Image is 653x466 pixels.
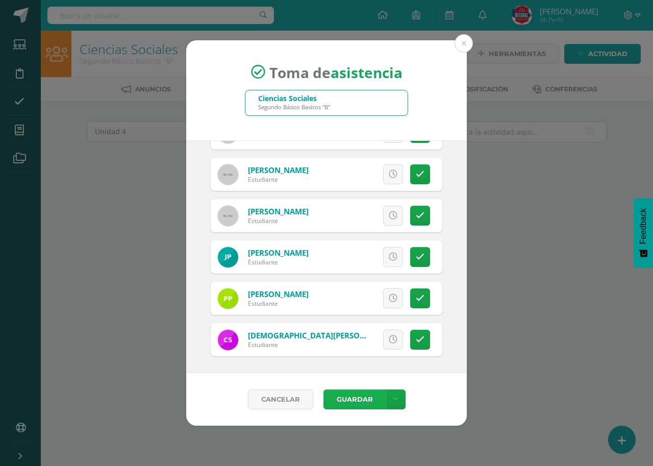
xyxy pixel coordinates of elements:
a: [PERSON_NAME] [248,206,309,216]
span: Feedback [639,208,648,244]
a: [PERSON_NAME] [248,248,309,258]
button: Feedback - Mostrar encuesta [634,198,653,267]
img: 4422f91a22a4420a080d404ac54b0285.png [218,288,238,309]
input: Busca un grado o sección aquí... [245,90,408,115]
img: eae5307713758a5c292fb7f839a3ccf7.png [218,330,238,350]
span: Toma de [269,62,403,82]
div: Estudiante [248,216,309,225]
div: Ciencias Sociales [258,93,330,103]
button: Close (Esc) [455,34,473,53]
strong: asistencia [331,62,403,82]
div: Estudiante [248,175,309,184]
img: 7a7b1a528630c4a39a47cce879ef76fb.png [218,247,238,267]
a: [PERSON_NAME] [248,289,309,299]
div: Estudiante [248,299,309,308]
a: [DEMOGRAPHIC_DATA][PERSON_NAME] [248,330,394,340]
div: Segundo Básico Basicos "B" [258,103,330,111]
button: Guardar [323,389,386,409]
img: 60x60 [218,164,238,185]
div: Estudiante [248,258,309,266]
a: [PERSON_NAME] [248,165,309,175]
div: Estudiante [248,340,370,349]
a: Cancelar [248,389,313,409]
img: 60x60 [218,206,238,226]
